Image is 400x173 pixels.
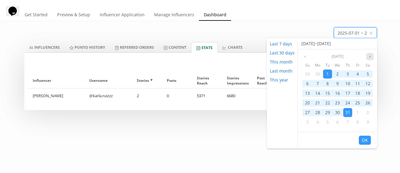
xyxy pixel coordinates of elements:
[335,90,340,96] span: 16
[333,117,343,127] div: 06 Aug 2025
[315,90,320,96] span: 14
[267,57,296,66] button: This month
[110,42,159,52] a: Referred Orders
[305,62,310,69] span: Su
[368,55,372,58] svg: angle right
[303,55,307,58] svg: angle left
[363,98,373,108] div: 26 Jul 2025
[333,98,343,108] div: 23 Jul 2025
[149,9,199,21] a: Manage Influencers
[298,38,377,49] div: [DATE] ~ [DATE]
[336,71,339,77] span: 2
[313,69,322,79] div: 30 Jun 2025
[65,42,110,52] a: Punto HISTORY
[343,70,352,79] div: 3
[257,73,277,88] div: Post Reach
[367,71,369,77] span: 5
[137,73,157,88] div: Stories
[267,76,291,85] button: This year
[367,119,369,125] span: 9
[335,110,340,115] span: 30
[353,108,363,117] div: 01 Aug 2025
[20,9,52,21] a: Get Started
[325,110,330,115] span: 29
[315,110,320,115] span: 28
[353,79,362,88] div: 11
[302,69,312,79] div: 29 Jun 2025
[322,88,332,98] div: 15 Jul 2025
[192,88,222,103] div: 5371
[24,42,65,52] a: INFLUENCERS
[326,71,329,77] span: 1
[227,73,247,88] div: Stories Impressions
[359,136,371,145] button: OK
[191,42,218,53] a: Stats
[333,79,342,88] div: 9
[336,81,339,86] span: 9
[322,98,332,108] div: 22 Jul 2025
[343,98,353,108] div: 24 Jul 2025
[355,81,360,86] span: 11
[369,31,373,35] svg: close
[325,90,330,96] span: 15
[316,81,319,86] span: 7
[353,89,362,98] div: 18
[132,88,162,103] div: 2
[95,9,149,21] a: Influencer Application
[333,89,342,98] div: 16
[355,100,360,106] span: 25
[345,90,350,96] span: 17
[313,98,322,108] div: 21 Jul 2025
[323,79,332,88] div: 8
[336,119,339,125] span: 6
[323,98,332,107] div: 22
[333,69,343,79] div: 02 Jul 2025
[335,100,340,106] span: 23
[316,119,319,125] span: 4
[345,110,350,115] span: 31
[313,88,322,98] div: 14 Jul 2025
[353,79,363,88] div: 11 Jul 2025
[302,98,312,108] div: 20 Jul 2025
[323,89,332,98] div: 15
[159,42,191,52] a: Content
[322,79,332,88] div: 08 Jul 2025
[303,108,312,117] div: 27
[335,62,340,69] span: We
[333,88,343,98] div: 16 Jul 2025
[313,118,322,127] div: 4
[366,62,370,69] span: Sa
[33,73,80,88] div: Influencer
[84,88,132,103] div: @ karla.ruizzz
[366,53,374,60] button: Next month
[353,117,363,127] div: 08 Aug 2025
[313,98,322,107] div: 21
[353,108,362,117] div: 1
[325,100,330,106] span: 22
[267,39,295,48] button: Last 7 days
[89,73,127,88] div: Username
[28,88,85,103] div: [PERSON_NAME]
[334,28,377,38] input: Select date range
[162,88,192,103] div: 0
[326,81,329,86] span: 8
[346,62,350,69] span: Th
[343,118,352,127] div: 7
[363,69,373,79] div: 05 Jul 2025
[322,117,332,127] div: 05 Aug 2025
[313,70,322,79] div: 30
[343,89,352,98] div: 17
[302,79,312,88] div: 06 Jul 2025
[333,79,343,88] div: 09 Jul 2025
[353,98,363,108] div: 25 Jul 2025
[322,69,332,79] div: 01 Jul 2025
[343,98,352,107] div: 24
[218,42,247,52] a: CHARTS
[353,98,362,107] div: 25
[323,118,332,127] div: 5
[315,62,320,69] span: Mo
[303,79,312,88] div: 6
[326,119,329,125] span: 5
[306,81,309,86] span: 6
[355,90,360,96] span: 18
